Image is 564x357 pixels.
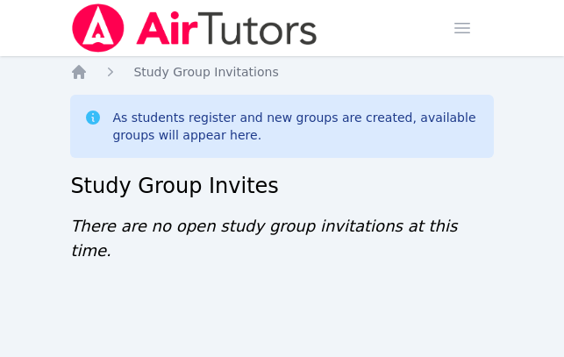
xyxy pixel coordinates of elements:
[70,217,457,260] span: There are no open study group invitations at this time.
[133,65,278,79] span: Study Group Invitations
[70,172,493,200] h2: Study Group Invites
[112,109,479,144] div: As students register and new groups are created, available groups will appear here.
[70,63,493,81] nav: Breadcrumb
[133,63,278,81] a: Study Group Invitations
[70,4,318,53] img: Air Tutors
